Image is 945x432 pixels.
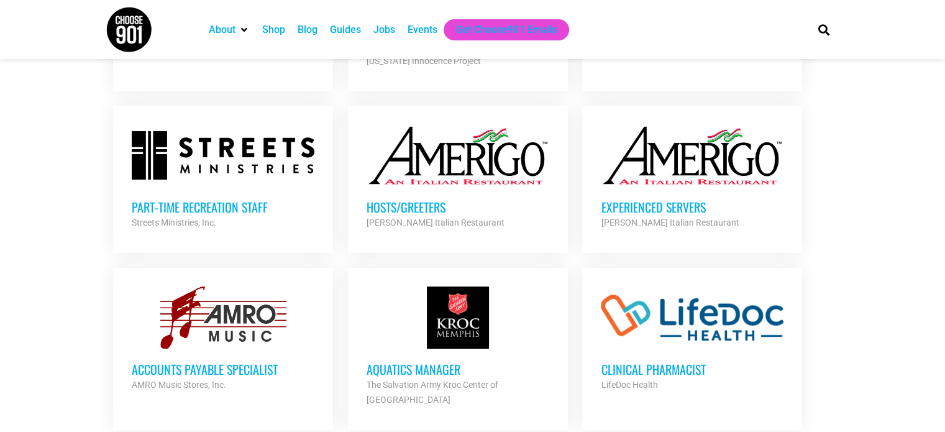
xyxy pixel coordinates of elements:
[209,22,235,37] a: About
[348,106,568,249] a: Hosts/Greeters [PERSON_NAME] Italian Restaurant
[367,199,549,215] h3: Hosts/Greeters
[348,268,568,426] a: Aquatics Manager The Salvation Army Kroc Center of [GEOGRAPHIC_DATA]
[582,268,802,411] a: Clinical Pharmacist LifeDoc Health
[601,218,739,227] strong: [PERSON_NAME] Italian Restaurant
[408,22,437,37] a: Events
[132,361,314,377] h3: Accounts Payable Specialist
[601,199,783,215] h3: Experienced Servers
[601,380,657,390] strong: LifeDoc Health
[132,218,216,227] strong: Streets Ministries, Inc.
[367,218,504,227] strong: [PERSON_NAME] Italian Restaurant
[113,106,333,249] a: Part-time Recreation Staff Streets Ministries, Inc.
[601,361,783,377] h3: Clinical Pharmacist
[262,22,285,37] a: Shop
[367,56,481,66] strong: [US_STATE] Innocence Project
[582,106,802,249] a: Experienced Servers [PERSON_NAME] Italian Restaurant
[373,22,395,37] a: Jobs
[813,19,834,40] div: Search
[456,22,557,37] a: Get Choose901 Emails
[330,22,361,37] a: Guides
[203,19,797,40] nav: Main nav
[132,380,226,390] strong: AMRO Music Stores, Inc.
[298,22,317,37] a: Blog
[367,361,549,377] h3: Aquatics Manager
[203,19,256,40] div: About
[113,268,333,411] a: Accounts Payable Specialist AMRO Music Stores, Inc.
[367,380,498,405] strong: The Salvation Army Kroc Center of [GEOGRAPHIC_DATA]
[132,199,314,215] h3: Part-time Recreation Staff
